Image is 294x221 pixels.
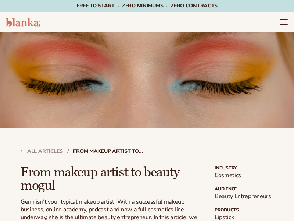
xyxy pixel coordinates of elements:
[73,149,143,154] strong: From makeup artist to beauty mogul
[215,166,273,170] strong: Industry
[6,18,40,27] img: logo
[215,208,273,212] strong: Products
[215,187,273,191] strong: Audience
[21,149,63,154] a: All articles
[215,193,273,200] p: Beauty Entrepreneurs
[279,18,288,27] summary: Menu
[67,149,69,154] strong: /
[21,166,203,192] h1: From makeup artist to beauty mogul
[215,172,273,179] p: Cosmetics
[76,2,218,9] span: Free to start · ZERO minimums · ZERO contracts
